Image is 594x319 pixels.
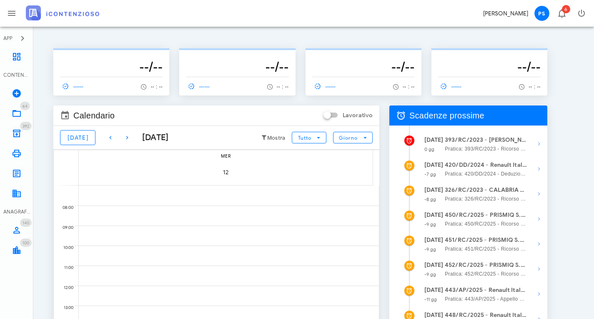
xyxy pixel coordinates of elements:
[445,195,527,203] span: Pratica: 326/RC/2023 - Ricorso contro Agenzia Delle Entrate Ufficio Provinciale Di [GEOGRAPHIC_DA...
[20,102,30,110] span: Distintivo
[531,136,547,152] button: Mostra dettagli
[20,219,32,227] span: Distintivo
[60,58,163,75] h3: --/--
[186,58,288,75] h3: --/--
[54,303,75,312] div: 13:00
[186,52,288,58] p: --------------
[338,135,358,141] span: Giorno
[438,58,541,75] h3: --/--
[403,84,415,90] span: -- : --
[186,80,213,92] a: ------
[54,263,75,272] div: 11:00
[424,136,444,143] strong: [DATE]
[445,220,527,228] span: Pratica: 450/RC/2025 - Ricorso contro Agenzia Delle Entrate Direzione Provinciale II Di Roma
[150,84,163,90] span: -- : --
[445,270,527,278] span: Pratica: 452/RC/2025 - Ricorso contro Agenzia Delle Entrate Direzione Provinciale II Di Roma
[214,169,238,176] span: 12
[135,131,169,144] div: [DATE]
[445,170,527,178] span: Pratica: 420/DD/2024 - Deduzioni Difensive contro NON USARE - Agenzia Delle Entrate Riscossione R...
[424,296,437,302] small: -11 gg
[445,245,527,253] span: Pratica: 451/RC/2025 - Ricorso contro Agenzia Delle Entrate Direzione Provinciale II Di Roma
[26,5,99,20] img: logo-text-2x.png
[73,109,115,122] span: Calendario
[424,196,436,202] small: -8 gg
[529,84,541,90] span: -- : --
[298,135,311,141] span: Tutto
[186,83,210,90] span: ------
[424,161,444,168] strong: [DATE]
[424,211,444,219] strong: [DATE]
[54,283,75,292] div: 12:00
[20,239,32,247] span: Distintivo
[60,80,88,92] a: ------
[445,236,527,245] strong: 451/RC/2025 - PRISMIQ S.R.L. - Inviare Ricorso
[424,311,444,319] strong: [DATE]
[79,150,373,161] div: mer
[312,52,415,58] p: --------------
[424,271,436,277] small: -9 gg
[54,203,75,212] div: 08:00
[54,223,75,232] div: 09:00
[534,6,549,21] span: PS
[292,132,326,143] button: Tutto
[445,136,527,145] strong: 393/RC/2023 - [PERSON_NAME] - Impugnare la Decisione del Giudice (Parz. Favorevole)
[267,135,286,141] small: Mostra
[60,52,163,58] p: --------------
[531,286,547,302] button: Mostra dettagli
[409,109,484,122] span: Scadenze prossime
[54,243,75,252] div: 10:00
[3,71,30,79] div: CONTENZIOSO
[277,84,289,90] span: -- : --
[333,132,373,143] button: Giorno
[424,286,444,294] strong: [DATE]
[531,261,547,277] button: Mostra dettagli
[445,261,527,270] strong: 452/RC/2025 - PRISMIQ S.R.L. - Inviare Ricorso
[438,83,462,90] span: ------
[312,80,340,92] a: ------
[312,83,336,90] span: ------
[424,236,444,244] strong: [DATE]
[445,186,527,195] strong: 326/RC/2023 - CALABRIA AUTO S.R.L. - Depositare Documenti per Udienza
[438,52,541,58] p: --------------
[424,261,444,269] strong: [DATE]
[483,9,528,18] div: [PERSON_NAME]
[531,3,551,23] button: PS
[531,186,547,202] button: Mostra dettagli
[445,161,527,170] strong: 420/DD/2024 - Renault Italia Spa - Depositare Documenti per Udienza
[23,240,29,246] span: 100
[438,80,466,92] a: ------
[23,103,28,109] span: 64
[445,211,527,220] strong: 450/RC/2025 - PRISMIQ S.R.L. - Inviare Ricorso
[60,83,84,90] span: ------
[531,161,547,177] button: Mostra dettagli
[20,122,32,130] span: Distintivo
[445,145,527,153] span: Pratica: 393/RC/2023 - Ricorso contro Dipartimento Risorse Economiche Comune Di Roma Capitale, Ae...
[424,246,436,252] small: -9 gg
[424,221,436,227] small: -9 gg
[3,208,30,216] div: ANAGRAFICA
[531,211,547,227] button: Mostra dettagli
[445,286,527,295] strong: 443/AP/2025 - Renault Italia Spa - Inviare Appello
[67,134,88,141] span: [DATE]
[551,3,571,23] button: Distintivo
[23,220,29,226] span: 140
[424,186,444,193] strong: [DATE]
[343,111,373,120] label: Lavorativo
[60,130,95,145] button: [DATE]
[424,171,436,177] small: -7 gg
[214,161,238,184] button: 12
[562,5,570,13] span: Distintivo
[424,146,434,152] small: 0 gg
[23,123,29,129] span: 392
[445,295,527,303] span: Pratica: 443/AP/2025 - Appello contro Agenzia Delle Entrate Riscossione Provincia Di [GEOGRAPHIC_...
[531,236,547,252] button: Mostra dettagli
[312,58,415,75] h3: --/--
